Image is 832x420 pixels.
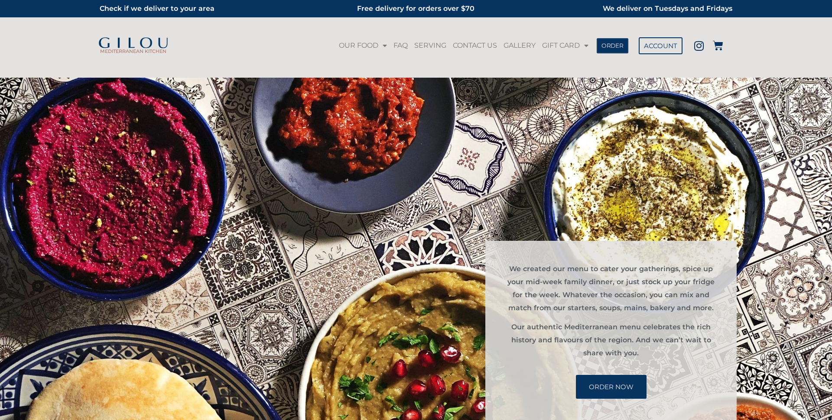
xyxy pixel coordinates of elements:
[391,36,410,56] a: FAQ
[639,37,682,54] a: ACCOUNT
[100,4,214,13] a: Check if we deliver to your area
[507,321,715,360] p: Our authentic Mediterranean menu celebrates the rich history and flavours of the region. And we c...
[336,36,591,56] nav: Menu
[527,2,732,15] h2: We deliver on Tuesdays and Fridays
[97,37,169,49] img: Gilou Logo
[601,43,624,49] span: ORDER
[507,262,715,315] p: We created our menu to cater your gatherings, spice up your mid-week family dinner, or just stock...
[501,36,538,56] a: GALLERY
[95,49,171,54] h2: MEDITERRANEAN KITCHEN
[644,43,677,49] span: ACCOUNT
[337,36,389,56] a: OUR FOOD
[540,36,591,56] a: GIFT CARD
[412,36,448,56] a: SERVING
[313,2,518,15] h2: Free delivery for orders over $70
[451,36,499,56] a: CONTACT US
[589,384,634,390] span: ORDER NOW
[576,375,647,399] a: ORDER NOW
[597,38,628,53] a: ORDER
